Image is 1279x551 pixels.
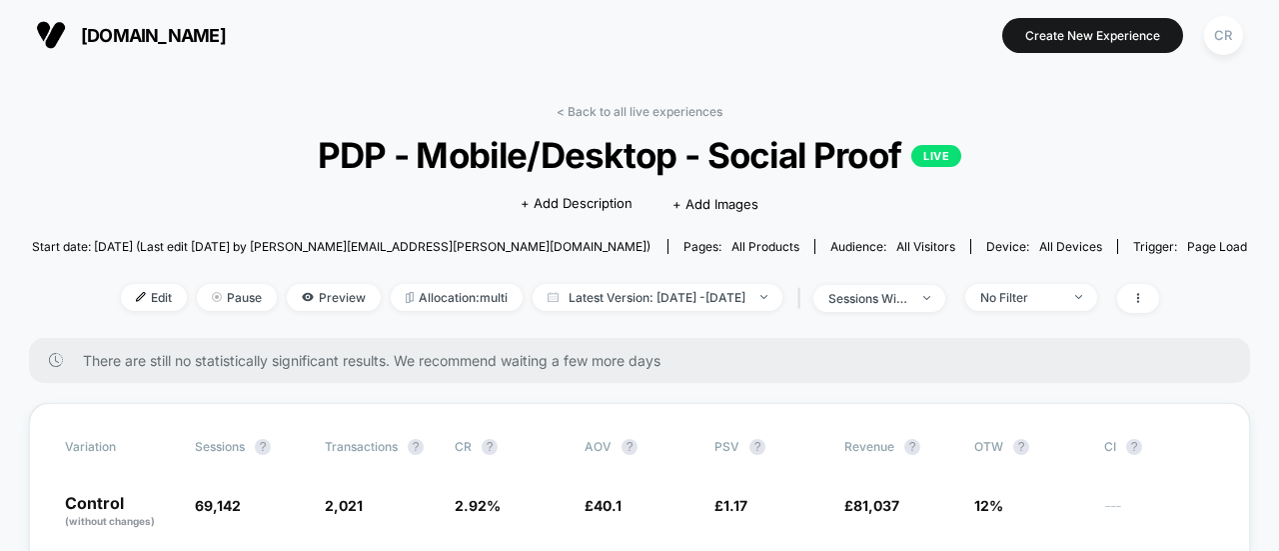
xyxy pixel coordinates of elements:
[455,439,472,454] span: CR
[195,497,241,514] span: 69,142
[136,292,146,302] img: edit
[1104,439,1214,455] span: CI
[1126,439,1142,455] button: ?
[853,497,899,514] span: 81,037
[792,284,813,313] span: |
[557,104,722,119] a: < Back to all live experiences
[32,239,650,254] span: Start date: [DATE] (Last edit [DATE] by [PERSON_NAME][EMAIL_ADDRESS][PERSON_NAME][DOMAIN_NAME])
[255,439,271,455] button: ?
[672,196,758,212] span: + Add Images
[1204,16,1243,55] div: CR
[83,352,1210,369] span: There are still no statistically significant results. We recommend waiting a few more days
[36,20,66,50] img: Visually logo
[844,497,899,514] span: £
[723,497,747,514] span: 1.17
[714,497,747,514] span: £
[974,439,1084,455] span: OTW
[1039,239,1102,254] span: all devices
[521,194,633,214] span: + Add Description
[65,439,175,455] span: Variation
[683,239,799,254] div: Pages:
[830,239,955,254] div: Audience:
[406,292,414,303] img: rebalance
[81,25,226,46] span: [DOMAIN_NAME]
[911,145,961,167] p: LIVE
[65,495,175,529] p: Control
[1133,239,1247,254] div: Trigger:
[731,239,799,254] span: all products
[325,497,363,514] span: 2,021
[749,439,765,455] button: ?
[455,497,501,514] span: 2.92 %
[923,296,930,300] img: end
[408,439,424,455] button: ?
[482,439,498,455] button: ?
[65,515,155,527] span: (without changes)
[1013,439,1029,455] button: ?
[896,239,955,254] span: All Visitors
[30,19,232,51] button: [DOMAIN_NAME]
[844,439,894,454] span: Revenue
[828,291,908,306] div: sessions with impression
[714,439,739,454] span: PSV
[1075,295,1082,299] img: end
[325,439,398,454] span: Transactions
[121,284,187,311] span: Edit
[594,497,622,514] span: 40.1
[760,295,767,299] img: end
[391,284,523,311] span: Allocation: multi
[93,134,1187,176] span: PDP - Mobile/Desktop - Social Proof
[974,497,1003,514] span: 12%
[1002,18,1183,53] button: Create New Experience
[904,439,920,455] button: ?
[548,292,559,302] img: calendar
[197,284,277,311] span: Pause
[1198,15,1249,56] button: CR
[970,239,1117,254] span: Device:
[533,284,782,311] span: Latest Version: [DATE] - [DATE]
[1187,239,1247,254] span: Page Load
[585,497,622,514] span: £
[195,439,245,454] span: Sessions
[980,290,1060,305] div: No Filter
[1104,500,1214,529] span: ---
[585,439,612,454] span: AOV
[287,284,381,311] span: Preview
[212,292,222,302] img: end
[622,439,638,455] button: ?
